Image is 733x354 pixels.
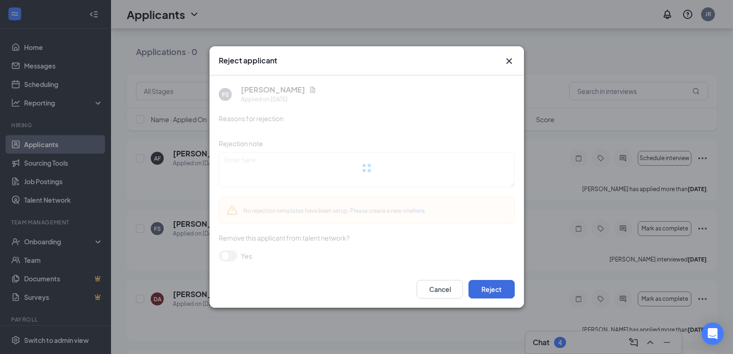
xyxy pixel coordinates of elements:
button: Close [504,56,515,67]
button: Cancel [417,280,463,298]
svg: Cross [504,56,515,67]
div: Open Intercom Messenger [702,323,724,345]
button: Reject [468,280,515,298]
h3: Reject applicant [219,56,277,66]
